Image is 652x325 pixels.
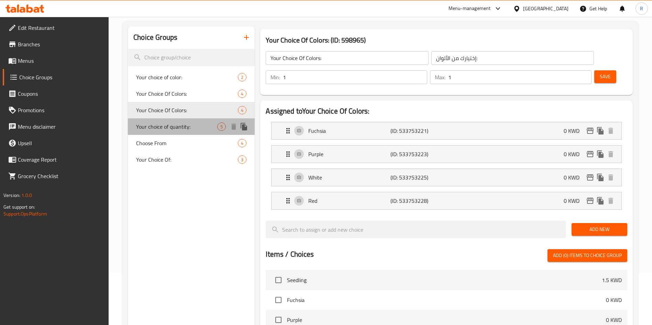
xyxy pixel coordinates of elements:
[18,57,103,65] span: Menus
[3,20,109,36] a: Edit Restaurant
[585,172,595,183] button: edit
[19,73,103,81] span: Choice Groups
[287,296,606,304] span: Fuchsia
[18,139,103,147] span: Upsell
[390,127,445,135] p: (ID: 533753221)
[271,273,286,287] span: Select choice
[133,32,177,43] h2: Choice Groups
[595,196,606,206] button: duplicate
[128,102,255,118] div: Your Choice Of Colors:4
[238,91,246,97] span: 4
[238,74,246,81] span: 2
[266,249,314,259] h2: Items / Choices
[238,139,246,147] div: Choices
[128,49,255,66] input: search
[266,221,566,238] input: search
[640,5,643,12] span: R
[266,166,627,189] li: Expand
[238,73,246,81] div: Choices
[435,73,445,81] p: Max:
[595,149,606,159] button: duplicate
[548,249,627,262] button: Add (0) items to choice group
[3,53,109,69] a: Menus
[308,150,390,158] p: Purple
[564,127,585,135] p: 0 KWD
[272,192,621,209] div: Expand
[390,150,445,158] p: (ID: 533753223)
[239,121,249,132] button: duplicate
[606,126,616,136] button: delete
[3,202,35,211] span: Get support on:
[266,189,627,212] li: Expand
[18,106,103,114] span: Promotions
[308,197,390,205] p: Red
[523,5,568,12] div: [GEOGRAPHIC_DATA]
[390,197,445,205] p: (ID: 533753228)
[18,172,103,180] span: Grocery Checklist
[595,126,606,136] button: duplicate
[18,123,103,131] span: Menu disclaimer
[308,127,390,135] p: Fuchsia
[136,123,217,131] span: Your choice of quantity:
[18,24,103,32] span: Edit Restaurant
[128,151,255,168] div: Your Choice Of:3
[3,135,109,151] a: Upsell
[553,251,622,260] span: Add (0) items to choice group
[390,173,445,182] p: (ID: 533753225)
[572,223,627,236] button: Add New
[564,150,585,158] p: 0 KWD
[606,172,616,183] button: delete
[136,90,238,98] span: Your Choice Of Colors:
[238,140,246,147] span: 4
[3,209,47,218] a: Support.OpsPlatform
[266,35,627,46] h3: Your Choice Of Colors: (ID: 598965)
[585,196,595,206] button: edit
[594,70,616,83] button: Save
[136,155,238,164] span: Your Choice Of:
[218,124,225,130] span: 5
[271,293,286,307] span: Select choice
[128,118,255,135] div: Your choice of quantity:5deleteduplicate
[3,36,109,53] a: Branches
[272,122,621,139] div: Expand
[18,40,103,48] span: Branches
[21,191,32,200] span: 1.0.0
[272,169,621,186] div: Expand
[3,191,20,200] span: Version:
[238,156,246,163] span: 3
[595,172,606,183] button: duplicate
[128,69,255,85] div: Your choice of color:2
[3,102,109,118] a: Promotions
[606,149,616,159] button: delete
[287,276,602,284] span: Seedling
[136,139,238,147] span: Choose From
[3,118,109,135] a: Menu disclaimer
[3,85,109,102] a: Coupons
[606,316,622,324] p: 0 KWD
[585,126,595,136] button: edit
[238,106,246,114] div: Choices
[270,73,280,81] p: Min:
[238,90,246,98] div: Choices
[585,149,595,159] button: edit
[128,85,255,102] div: Your Choice Of Colors:4
[3,168,109,184] a: Grocery Checklist
[238,107,246,114] span: 4
[266,119,627,142] li: Expand
[308,173,390,182] p: White
[606,196,616,206] button: delete
[229,121,239,132] button: delete
[266,106,627,116] h2: Assigned to Your Choice Of Colors:
[449,4,491,13] div: Menu-management
[266,142,627,166] li: Expand
[287,316,606,324] span: Purple
[136,73,238,81] span: Your choice of color:
[18,90,103,98] span: Coupons
[238,155,246,164] div: Choices
[564,197,585,205] p: 0 KWD
[217,123,226,131] div: Choices
[564,173,585,182] p: 0 KWD
[3,69,109,85] a: Choice Groups
[577,225,622,234] span: Add New
[3,151,109,168] a: Coverage Report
